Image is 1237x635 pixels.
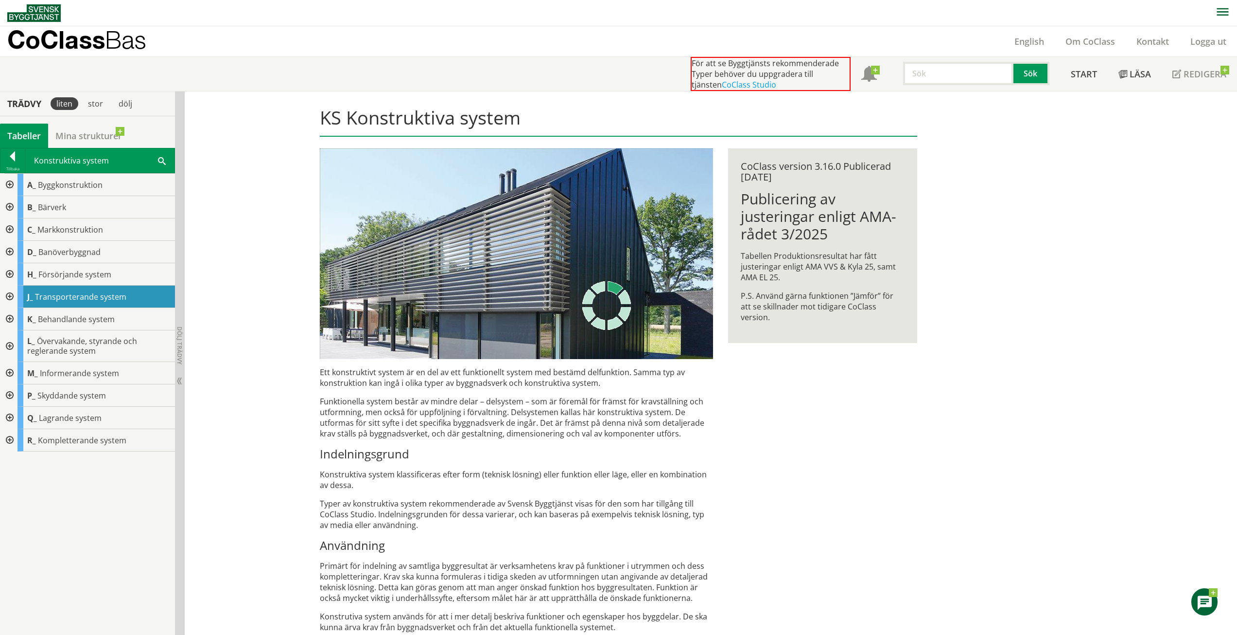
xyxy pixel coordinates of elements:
[741,251,905,283] p: Tabellen Produktionsresultat har fått justeringar enligt AMA VVS & Kyla 25, samt AMA EL 25.
[1180,36,1237,47] a: Logga ut
[27,390,35,401] span: P_
[320,447,713,461] h3: Indelningsgrund
[175,327,184,364] span: Dölj trädvy
[7,4,61,22] img: Svensk Byggtjänst
[320,611,713,633] p: Konstrutiva system används för att i mer detalj beskriva funktioner och egenskaper hos byggdelar....
[741,161,905,182] div: CoClass version 3.16.0 Publicerad [DATE]
[320,498,713,530] p: Typer av konstruktiva system rekommenderade av Svensk Byggtjänst visas för den som har tillgång t...
[1108,57,1162,91] a: Läsa
[320,148,713,359] img: structural-solar-shading.jpg
[861,67,877,83] span: Notifikationer
[582,281,631,330] img: Laddar
[722,79,776,90] a: CoClass Studio
[38,247,101,257] span: Banöverbyggnad
[320,538,713,553] h3: Användning
[35,291,126,302] span: Transporterande system
[27,202,36,213] span: B_
[2,98,47,109] div: Trädvy
[1184,68,1226,80] span: Redigera
[27,314,36,325] span: K_
[320,396,713,439] p: Funktionella system består av mindre delar – delsystem – som är föremål för främst för krav­ställ...
[1055,36,1126,47] a: Om CoClass
[105,25,146,54] span: Bas
[38,202,66,213] span: Bärverk
[27,435,36,446] span: R_
[1071,68,1097,80] span: Start
[1162,57,1237,91] a: Redigera
[320,469,713,490] p: Konstruktiva system klassificeras efter form (teknisk lösning) eller funktion eller läge, eller e...
[691,57,851,91] div: För att se Byggtjänsts rekommenderade Typer behöver du uppgradera till tjänsten
[741,290,905,323] p: P.S. Använd gärna funktionen ”Jämför” för att se skillnader mot tidigare CoClass version.
[37,224,103,235] span: Markkonstruktion
[27,247,36,257] span: D_
[27,224,35,235] span: C_
[38,269,111,280] span: Försörjande system
[27,269,36,280] span: H_
[38,314,115,325] span: Behandlande system
[320,561,713,603] p: Primärt för indelning av samtliga byggresultat är verksamhetens krav på funktioner i ut­rym­men o...
[113,97,138,110] div: dölj
[37,390,106,401] span: Skyddande system
[27,336,35,346] span: L_
[27,368,38,379] span: M_
[903,62,1013,85] input: Sök
[1013,62,1049,85] button: Sök
[1126,36,1180,47] a: Kontakt
[38,435,126,446] span: Kompletterande system
[27,413,37,423] span: Q_
[1004,36,1055,47] a: English
[7,34,146,45] p: CoClass
[158,155,166,165] span: Sök i tabellen
[48,124,129,148] a: Mina strukturer
[27,180,36,190] span: A_
[27,291,33,302] span: J_
[0,165,25,173] div: Tillbaka
[25,148,174,173] div: Konstruktiva system
[82,97,109,110] div: stor
[1130,68,1151,80] span: Läsa
[1060,57,1108,91] a: Start
[51,97,78,110] div: liten
[7,26,167,56] a: CoClassBas
[320,367,713,388] p: Ett konstruktivt system är en del av ett funktionellt system med bestämd delfunktion. Samma typ a...
[38,180,103,190] span: Byggkonstruktion
[39,413,102,423] span: Lagrande system
[741,190,905,243] h1: Publicering av justeringar enligt AMA-rådet 3/2025
[27,336,137,356] span: Övervakande, styrande och reglerande system
[40,368,119,379] span: Informerande system
[320,107,917,137] h1: KS Konstruktiva system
